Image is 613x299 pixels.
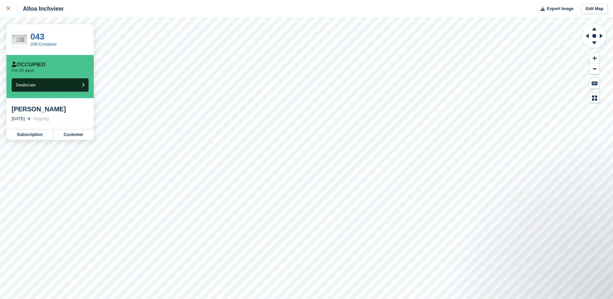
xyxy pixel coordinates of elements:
button: Map Legend [590,93,599,103]
a: Edit Map [581,4,608,14]
div: [PERSON_NAME] [12,105,89,113]
button: Deallocate [12,78,89,92]
a: Subscription [6,129,53,140]
div: Occupied [12,61,46,68]
a: 20ft Container [30,42,57,47]
div: [DATE] [12,116,25,122]
img: White%20Left%20.jpg [12,35,27,45]
img: arrow-right-light-icn-cde0832a797a2874e46488d9cf13f60e5c3a73dbe684e267c42b8395dfbc2abf.svg [27,117,30,120]
button: Keyboard Shortcuts [590,78,599,89]
button: Zoom In [590,53,599,64]
span: Export Image [547,6,573,12]
p: For 20 days [12,68,34,73]
button: Export Image [537,4,574,14]
div: Ongoing [33,116,49,122]
a: 043 [30,32,44,41]
button: Zoom Out [590,64,599,74]
div: Alloa Inchview [17,5,63,13]
span: Deallocate [16,83,36,87]
a: Customer [53,129,94,140]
